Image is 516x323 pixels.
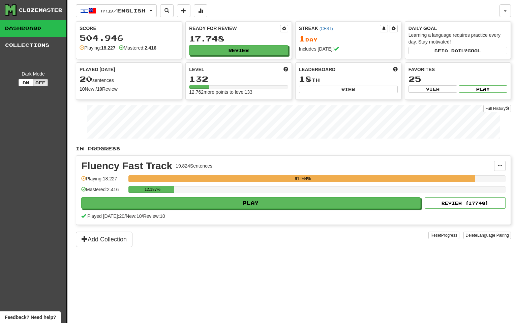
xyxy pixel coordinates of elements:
p: In Progress [76,145,511,152]
span: This week in points, UTC [393,66,398,73]
div: Includes [DATE]! [299,46,398,52]
button: Off [33,79,48,86]
a: (CEST) [320,26,333,31]
div: New / Review [80,86,178,92]
button: Add sentence to collection [177,4,190,17]
span: 20 [80,74,92,84]
div: Ready for Review [189,25,280,32]
strong: 10 [80,86,85,92]
div: 91.944% [130,175,475,182]
a: Full History [483,105,511,112]
span: a daily [445,48,467,53]
span: Language Pairing [477,233,509,238]
div: Learning a language requires practice every day. Stay motivated! [408,32,507,45]
div: Day [299,34,398,43]
button: ResetProgress [428,232,459,239]
span: Played [DATE]: 20 [87,213,124,219]
span: New: 10 [126,213,142,219]
div: 504.946 [80,34,178,42]
div: Mastered: [119,45,156,51]
div: 12.762 more points to level 133 [189,89,288,95]
div: Clozemaster [19,7,62,13]
div: Playing: [80,45,116,51]
span: / [142,213,143,219]
button: View [299,86,398,93]
button: Search sentences [160,4,174,17]
strong: 2.416 [145,45,156,51]
button: Add Collection [76,232,132,247]
strong: 10 [97,86,102,92]
span: Open feedback widget [5,314,56,321]
span: Level [189,66,204,73]
button: Play [81,197,421,209]
strong: 18.227 [101,45,116,51]
button: DeleteLanguage Pairing [463,232,511,239]
button: Play [459,85,507,93]
span: / [124,213,126,219]
span: 18 [299,74,312,84]
div: 17.748 [189,34,288,43]
button: On [19,79,33,86]
div: Favorites [408,66,507,73]
span: Played [DATE] [80,66,115,73]
span: Review: 10 [143,213,165,219]
button: More stats [194,4,207,17]
button: Review [189,45,288,55]
div: 19.824 Sentences [176,163,212,169]
span: 1 [299,34,305,43]
div: Score [80,25,178,32]
span: Score more points to level up [283,66,288,73]
span: עברית / English [101,8,146,13]
button: View [408,85,457,93]
div: sentences [80,75,178,84]
div: Daily Goal [408,25,507,32]
div: th [299,75,398,84]
div: Dark Mode [5,70,61,77]
button: עברית/English [76,4,157,17]
button: Review (17748) [425,197,506,209]
div: Playing: 18.227 [81,175,125,186]
div: 132 [189,75,288,83]
div: Fluency Fast Track [81,161,172,171]
button: Seta dailygoal [408,47,507,54]
div: Streak [299,25,380,32]
div: Mastered: 2.416 [81,186,125,197]
div: 12.187% [130,186,174,193]
div: 25 [408,75,507,83]
span: Leaderboard [299,66,336,73]
span: Progress [441,233,457,238]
